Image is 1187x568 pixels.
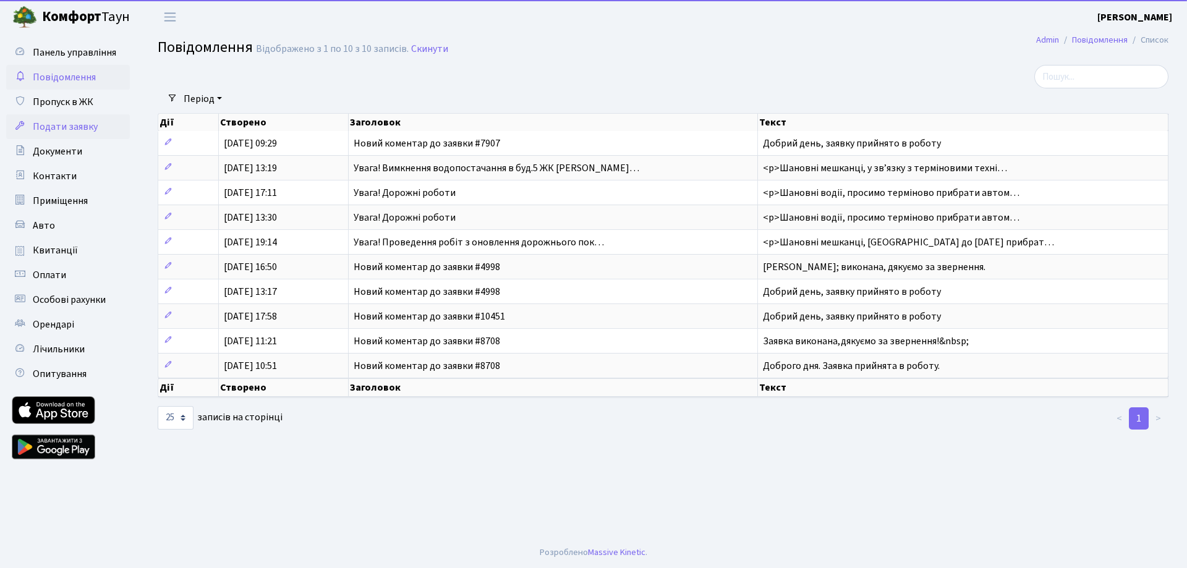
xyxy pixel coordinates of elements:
b: Комфорт [42,7,101,27]
span: Приміщення [33,194,88,208]
label: записів на сторінці [158,406,283,430]
span: Документи [33,145,82,158]
th: Текст [758,114,1168,131]
span: Таун [42,7,130,28]
span: Новий коментар до заявки #4998 [354,285,500,299]
a: 1 [1129,407,1149,430]
th: Створено [219,378,349,397]
th: Створено [219,114,349,131]
span: [PERSON_NAME]; виконана, дякуємо за звернення. [763,260,985,274]
span: Авто [33,219,55,232]
a: Опитування [6,362,130,386]
a: Орендарі [6,312,130,337]
span: Новий коментар до заявки #10451 [354,310,505,323]
a: Повідомлення [6,65,130,90]
span: Квитанції [33,244,78,257]
span: Пропуск в ЖК [33,95,93,109]
a: Повідомлення [1072,33,1128,46]
b: [PERSON_NAME] [1097,11,1172,24]
span: [DATE] 13:17 [224,285,277,299]
span: <p>Шановні водії, просимо терміново прибрати автом… [763,211,1019,224]
span: Увага! Дорожні роботи [354,186,456,200]
a: Оплати [6,263,130,287]
span: <p>Шановні мешканці, у звʼязку з терміновими техні… [763,161,1007,175]
span: Заявка виконана,дякуємо за звернення!&nbsp; [763,334,969,348]
span: [DATE] 13:30 [224,211,277,224]
span: [DATE] 19:14 [224,235,277,249]
a: Контакти [6,164,130,189]
span: [DATE] 09:29 [224,137,277,150]
span: Новий коментар до заявки #7907 [354,137,500,150]
li: Список [1128,33,1168,47]
span: Новий коментар до заявки #8708 [354,334,500,348]
span: [DATE] 17:11 [224,186,277,200]
a: Скинути [411,43,448,55]
button: Переключити навігацію [155,7,185,27]
a: [PERSON_NAME] [1097,10,1172,25]
a: Admin [1036,33,1059,46]
nav: breadcrumb [1018,27,1187,53]
span: [DATE] 11:21 [224,334,277,348]
th: Заголовок [349,378,758,397]
span: [DATE] 13:19 [224,161,277,175]
span: Подати заявку [33,120,98,134]
input: Пошук... [1034,65,1168,88]
th: Текст [758,378,1168,397]
span: Новий коментар до заявки #8708 [354,359,500,373]
span: Увага! Проведення робіт з оновлення дорожнього пок… [354,235,604,249]
a: Massive Kinetic [588,546,645,559]
span: [DATE] 16:50 [224,260,277,274]
span: Панель управління [33,46,116,59]
span: Орендарі [33,318,74,331]
th: Заголовок [349,114,758,131]
a: Документи [6,139,130,164]
span: [DATE] 17:58 [224,310,277,323]
a: Панель управління [6,40,130,65]
span: Опитування [33,367,87,381]
th: Дії [158,378,219,397]
a: Квитанції [6,238,130,263]
a: Лічильники [6,337,130,362]
a: Особові рахунки [6,287,130,312]
span: <p>Шановні мешканці, [GEOGRAPHIC_DATA] до [DATE] прибрат… [763,235,1054,249]
span: Повідомлення [158,36,253,58]
span: Увага! Дорожні роботи [354,211,456,224]
a: Приміщення [6,189,130,213]
span: Добрий день, заявку прийнято в роботу [763,285,941,299]
th: Дії [158,114,219,131]
span: Увага! Вимкнення водопостачання в буд.5 ЖК [PERSON_NAME]… [354,161,639,175]
span: Добрий день, заявку прийнято в роботу [763,137,941,150]
a: Пропуск в ЖК [6,90,130,114]
span: Особові рахунки [33,293,106,307]
a: Період [179,88,227,109]
span: Доброго дня. Заявка прийнята в роботу. [763,359,940,373]
span: Лічильники [33,342,85,356]
select: записів на сторінці [158,406,194,430]
span: [DATE] 10:51 [224,359,277,373]
span: Новий коментар до заявки #4998 [354,260,500,274]
div: Розроблено . [540,546,647,559]
span: <p>Шановні водії, просимо терміново прибрати автом… [763,186,1019,200]
span: Оплати [33,268,66,282]
a: Подати заявку [6,114,130,139]
span: Повідомлення [33,70,96,84]
div: Відображено з 1 по 10 з 10 записів. [256,43,409,55]
span: Добрий день, заявку прийнято в роботу [763,310,941,323]
img: logo.png [12,5,37,30]
span: Контакти [33,169,77,183]
a: Авто [6,213,130,238]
